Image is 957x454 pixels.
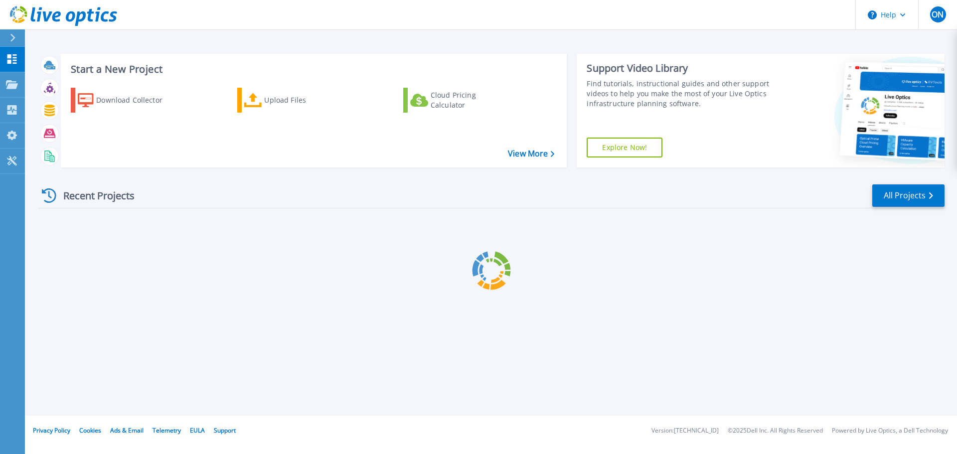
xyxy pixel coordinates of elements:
div: Download Collector [96,90,176,110]
a: Telemetry [153,426,181,435]
div: Support Video Library [587,62,774,75]
a: Cookies [79,426,101,435]
a: Privacy Policy [33,426,70,435]
a: EULA [190,426,205,435]
a: Ads & Email [110,426,144,435]
li: © 2025 Dell Inc. All Rights Reserved [728,428,823,434]
li: Version: [TECHNICAL_ID] [651,428,719,434]
div: Cloud Pricing Calculator [431,90,510,110]
span: ON [932,10,944,18]
li: Powered by Live Optics, a Dell Technology [832,428,948,434]
a: Cloud Pricing Calculator [403,88,514,113]
a: Explore Now! [587,138,662,157]
div: Upload Files [264,90,344,110]
h3: Start a New Project [71,64,554,75]
div: Find tutorials, instructional guides and other support videos to help you make the most of your L... [587,79,774,109]
div: Recent Projects [38,183,148,208]
a: All Projects [872,184,945,207]
a: Download Collector [71,88,182,113]
a: Upload Files [237,88,348,113]
a: View More [508,149,554,158]
a: Support [214,426,236,435]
